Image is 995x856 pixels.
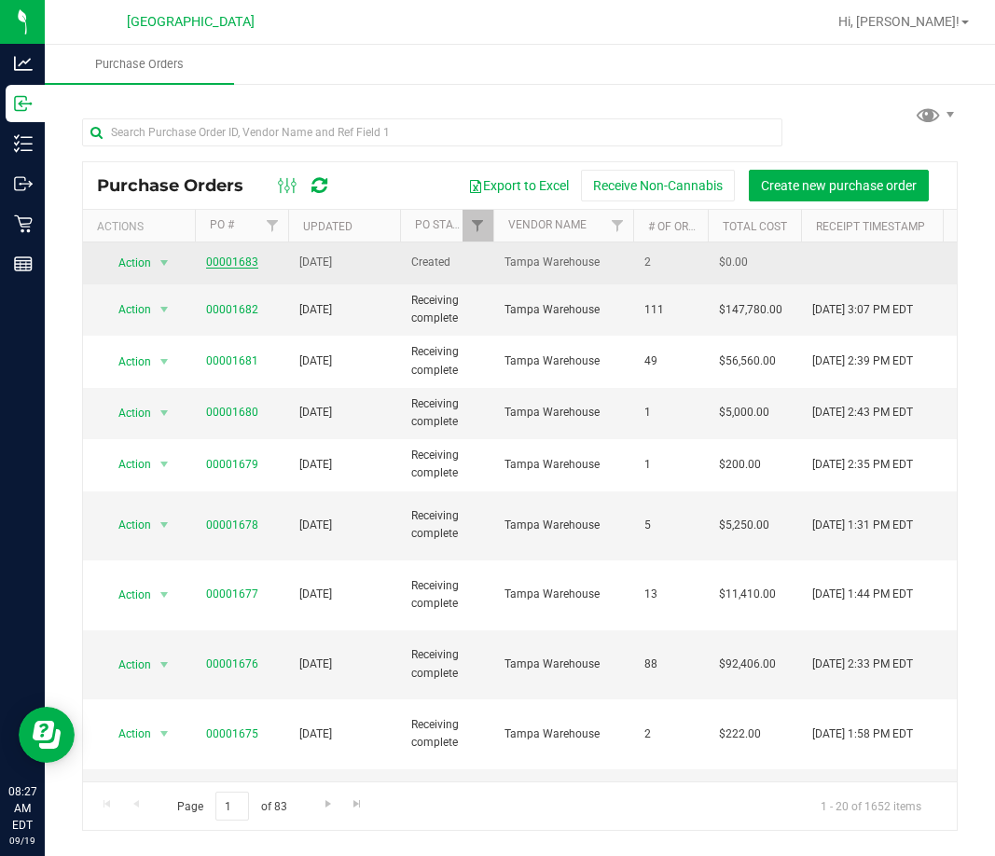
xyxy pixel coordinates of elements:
[82,118,782,146] input: Search Purchase Order ID, Vendor Name and Ref Field 1
[411,646,482,682] span: Receiving complete
[153,250,176,276] span: select
[508,218,587,231] a: Vendor Name
[411,343,482,379] span: Receiving complete
[812,725,913,743] span: [DATE] 1:58 PM EDT
[644,656,697,673] span: 88
[812,352,913,370] span: [DATE] 2:39 PM EDT
[14,94,33,113] inline-svg: Inbound
[206,518,258,532] a: 00001678
[153,349,176,375] span: select
[806,792,936,820] span: 1 - 20 of 1652 items
[719,404,769,421] span: $5,000.00
[415,218,473,231] a: PO Status
[102,721,152,747] span: Action
[719,725,761,743] span: $222.00
[504,301,622,319] span: Tampa Warehouse
[19,707,75,763] iframe: Resource center
[8,834,36,848] p: 09/19
[102,451,152,477] span: Action
[14,54,33,73] inline-svg: Analytics
[719,352,776,370] span: $56,560.00
[504,404,622,421] span: Tampa Warehouse
[504,725,622,743] span: Tampa Warehouse
[749,170,929,201] button: Create new purchase order
[344,792,371,817] a: Go to the last page
[102,512,152,538] span: Action
[102,297,152,323] span: Action
[303,220,352,233] a: Updated
[299,254,332,271] span: [DATE]
[257,210,288,242] a: Filter
[206,255,258,269] a: 00001683
[102,582,152,608] span: Action
[102,250,152,276] span: Action
[723,220,787,233] a: Total Cost
[411,292,482,327] span: Receiving complete
[644,301,697,319] span: 111
[602,210,633,242] a: Filter
[206,458,258,471] a: 00001679
[153,582,176,608] span: select
[299,301,332,319] span: [DATE]
[411,507,482,543] span: Receiving complete
[719,456,761,474] span: $200.00
[411,716,482,752] span: Receiving complete
[102,652,152,678] span: Action
[8,783,36,834] p: 08:27 AM EDT
[102,349,152,375] span: Action
[812,586,913,603] span: [DATE] 1:44 PM EDT
[816,220,925,233] a: Receipt Timestamp
[206,657,258,670] a: 00001676
[14,134,33,153] inline-svg: Inventory
[153,297,176,323] span: select
[127,14,255,30] span: [GEOGRAPHIC_DATA]
[299,586,332,603] span: [DATE]
[153,400,176,426] span: select
[456,170,581,201] button: Export to Excel
[644,517,697,534] span: 5
[644,404,697,421] span: 1
[215,792,249,821] input: 1
[812,404,913,421] span: [DATE] 2:43 PM EDT
[14,255,33,273] inline-svg: Reports
[504,517,622,534] span: Tampa Warehouse
[102,400,152,426] span: Action
[97,220,187,233] div: Actions
[299,404,332,421] span: [DATE]
[206,587,258,601] a: 00001677
[153,652,176,678] span: select
[812,301,913,319] span: [DATE] 3:07 PM EDT
[206,354,258,367] a: 00001681
[644,456,697,474] span: 1
[644,254,697,271] span: 2
[411,395,482,431] span: Receiving complete
[153,451,176,477] span: select
[14,214,33,233] inline-svg: Retail
[299,725,332,743] span: [DATE]
[504,586,622,603] span: Tampa Warehouse
[761,178,917,193] span: Create new purchase order
[581,170,735,201] button: Receive Non-Cannabis
[411,577,482,613] span: Receiving complete
[153,512,176,538] span: select
[812,656,913,673] span: [DATE] 2:33 PM EDT
[644,725,697,743] span: 2
[719,586,776,603] span: $11,410.00
[314,792,341,817] a: Go to the next page
[838,14,960,29] span: Hi, [PERSON_NAME]!
[504,656,622,673] span: Tampa Warehouse
[719,254,748,271] span: $0.00
[504,352,622,370] span: Tampa Warehouse
[644,586,697,603] span: 13
[299,517,332,534] span: [DATE]
[463,210,493,242] a: Filter
[299,456,332,474] span: [DATE]
[210,218,234,231] a: PO #
[411,447,482,482] span: Receiving complete
[504,254,622,271] span: Tampa Warehouse
[719,517,769,534] span: $5,250.00
[299,656,332,673] span: [DATE]
[812,456,913,474] span: [DATE] 2:35 PM EDT
[70,56,209,73] span: Purchase Orders
[299,352,332,370] span: [DATE]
